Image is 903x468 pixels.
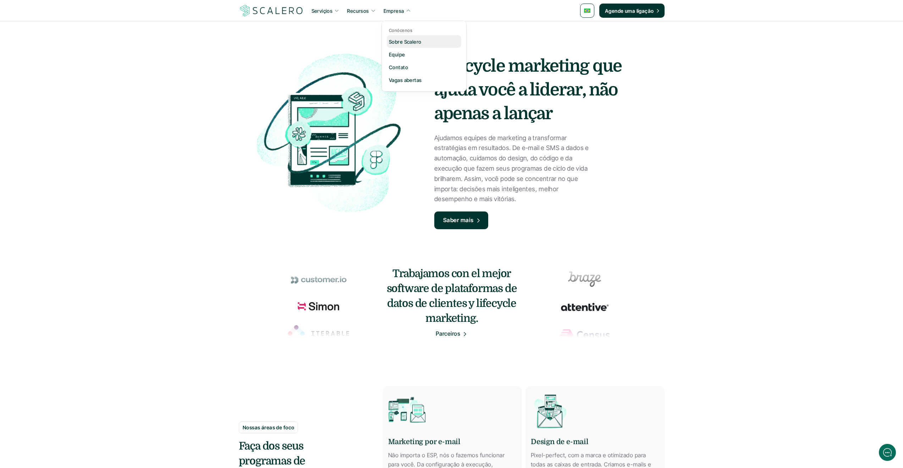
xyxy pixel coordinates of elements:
p: Ajudamos equipes de marketing a transformar estratégias em resultados. De e-mail e SMS a dados e ... [434,133,594,205]
a: Equipe [387,48,461,61]
p: Nossas áreas de foco [243,424,294,431]
p: Serviçios [312,7,333,15]
a: Sobre Scalero [387,35,461,48]
a: Vagas abertas [387,73,461,86]
a: Contato [387,61,461,73]
p: Equipe [389,51,405,58]
a: Agende uma ligação [599,4,665,18]
h6: Marketing por e-mail [388,437,460,447]
h6: Design de e-mail [531,437,588,447]
p: Contato [389,64,408,71]
img: Scalero company logo [239,4,304,17]
a: Saber mais [434,211,488,229]
p: Sobre Scalero [389,38,421,45]
strong: Lifecycle marketing que ajuda você a liderar, não apenas a lançar [434,56,625,123]
p: Agende uma ligação [605,7,654,15]
p: Conócenos [389,28,412,33]
iframe: gist-messenger-bubble-iframe [879,444,896,461]
span: New conversation [46,98,85,104]
h4: Trabajamos con el mejor software de plataformas de datos de clientes y lifecycle marketing. [381,266,523,326]
img: Lifecycle marketing illustration [242,47,409,218]
p: Parceiros [435,329,460,338]
p: Vagas abertas [389,76,422,84]
button: New conversation [11,94,131,108]
p: Recursos [347,7,369,15]
a: Parceiros [435,329,467,338]
h2: Let us know if we can help with lifecycle marketing. [11,47,131,81]
span: We run on Gist [59,248,90,253]
p: Saber mais [443,216,474,225]
h1: Hi! Welcome to Scalero. [11,34,131,46]
p: Empresa [384,7,404,15]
